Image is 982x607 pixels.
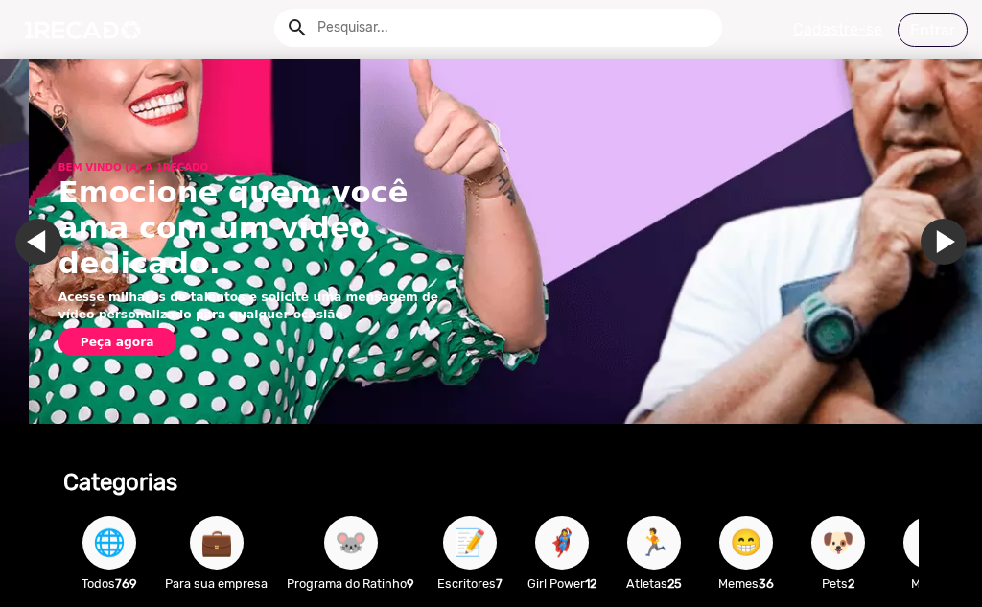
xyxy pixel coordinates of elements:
u: Cadastre-se [793,20,882,38]
a: Ir para o slide anterior [44,219,90,265]
p: Escritores [433,574,506,593]
span: 🐭 [335,516,367,570]
button: 🐶 [811,516,865,570]
p: Atletas [618,574,690,593]
span: 😁 [730,516,762,570]
input: Pesquisar... [303,9,722,47]
button: Example home icon [279,10,313,43]
p: Todos [73,574,146,593]
b: 9 [407,576,414,591]
p: BEM VINDO (A) A 1RECADO [58,160,452,175]
span: 💼 [200,516,233,570]
span: 🏃 [638,516,670,570]
p: Para sua empresa [165,574,268,593]
b: Categorias [63,469,177,496]
h1: Emocione quem você ama com um vídeo dedicado. [58,175,452,281]
p: Memes [710,574,783,593]
button: 🦸‍♀️ [535,516,589,570]
a: Entrar [898,13,968,47]
p: Acesse milhares de talentos e solicite uma mensagem de vídeo personalizado para qualquer ocasião. [58,289,452,324]
span: 📝 [454,516,486,570]
button: 💼 [190,516,244,570]
button: 🌐 [82,516,136,570]
b: 25 [667,576,682,591]
span: 🌐 [93,516,126,570]
b: 36 [759,576,774,591]
b: 12 [585,576,596,591]
b: 7 [496,576,503,591]
button: 👗 [903,516,957,570]
button: Peça agora [58,328,176,356]
button: 🏃 [627,516,681,570]
b: 769 [115,576,137,591]
button: 🐭 [324,516,378,570]
p: Moda [894,574,967,593]
p: Programa do Ratinho [287,574,414,593]
mat-icon: Example home icon [286,16,309,39]
span: 🦸‍♀️ [546,516,578,570]
button: 😁 [719,516,773,570]
span: 🐶 [822,516,854,570]
span: 👗 [914,516,947,570]
button: 📝 [443,516,497,570]
b: 2 [848,576,854,591]
p: Girl Power [526,574,598,593]
p: Pets [802,574,875,593]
